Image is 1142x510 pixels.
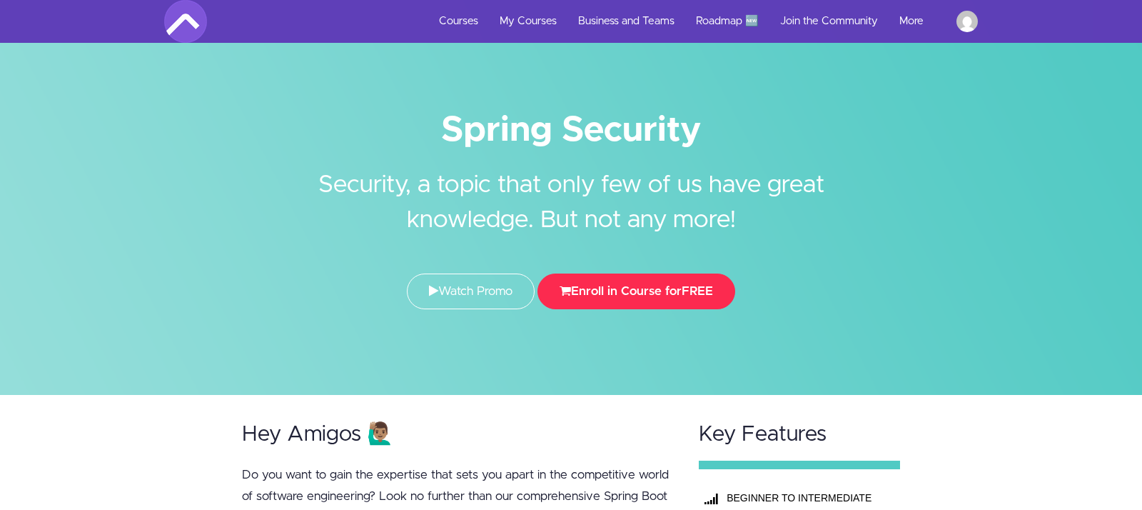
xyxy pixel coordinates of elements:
[242,423,672,446] h2: Hey Amigos 🙋🏽‍♂️
[303,146,839,238] h2: Security, a topic that only few of us have great knowledge. But not any more!
[407,274,535,309] a: Watch Promo
[682,285,713,297] span: FREE
[956,11,978,32] img: stepanenca@gmail.com
[537,274,735,309] button: Enroll in Course forFREE
[164,114,978,146] h1: Spring Security
[699,423,900,446] h2: Key Features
